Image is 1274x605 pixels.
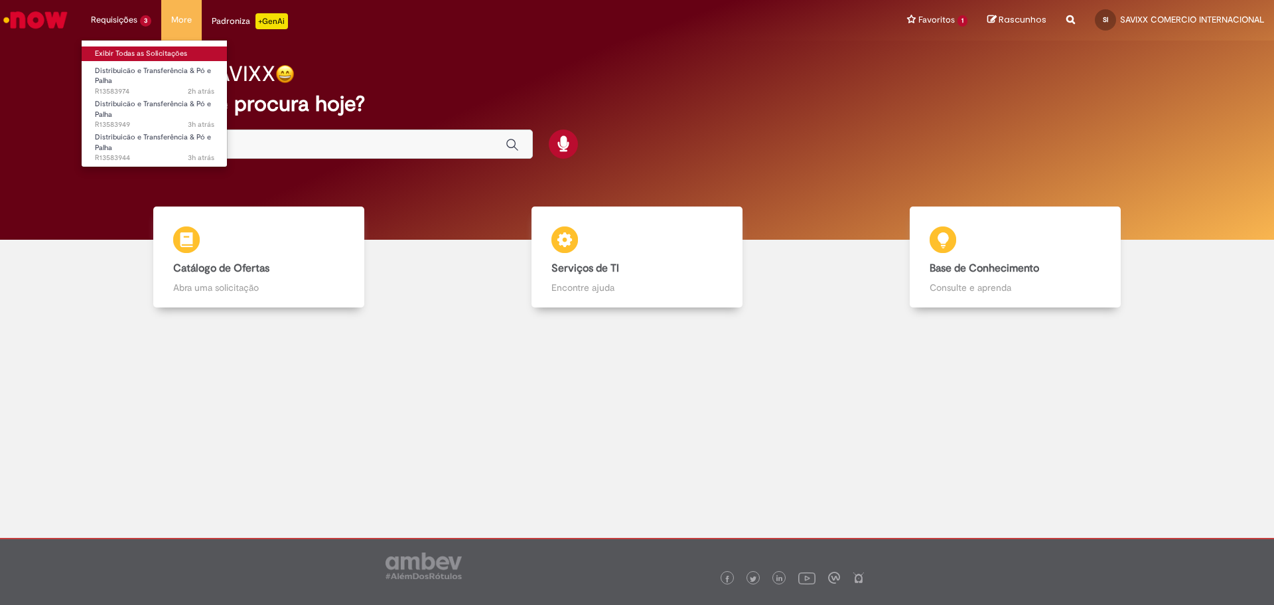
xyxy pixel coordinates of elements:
[91,13,137,27] span: Requisições
[171,13,192,27] span: More
[987,14,1046,27] a: Rascunhos
[999,13,1046,26] span: Rascunhos
[82,64,228,92] a: Aberto R13583974 : Distribuicão e Transferência & Pó e Palha
[188,86,214,96] span: 2h atrás
[82,46,228,61] a: Exibir Todas as Solicitações
[188,120,214,130] time: 01/10/2025 05:56:13
[776,575,783,583] img: logo_footer_linkedin.png
[826,207,1204,308] a: Base de Conhecimento Consulte e aprenda
[275,64,295,84] img: happy-face.png
[140,15,151,27] span: 3
[95,132,211,153] span: Distribuicão e Transferência & Pó e Palha
[1103,15,1108,24] span: SI
[551,281,723,294] p: Encontre ajuda
[188,86,214,96] time: 01/10/2025 06:34:36
[81,40,228,167] ul: Requisições
[173,262,269,275] b: Catálogo de Ofertas
[188,153,214,163] span: 3h atrás
[1120,14,1264,25] span: SAVIXX COMERCIO INTERNACIONAL
[853,572,865,584] img: logo_footer_naosei.png
[70,207,448,308] a: Catálogo de Ofertas Abra uma solicitação
[798,569,815,586] img: logo_footer_youtube.png
[448,207,826,308] a: Serviços de TI Encontre ajuda
[188,153,214,163] time: 01/10/2025 05:39:32
[828,572,840,584] img: logo_footer_workplace.png
[95,99,211,120] span: Distribuicão e Transferência & Pó e Palha
[750,576,756,582] img: logo_footer_twitter.png
[957,15,967,27] span: 1
[551,262,619,275] b: Serviços de TI
[255,13,288,29] p: +GenAi
[95,86,214,97] span: R13583974
[115,92,1160,116] h2: O que você procura hoje?
[386,553,462,579] img: logo_footer_ambev_rotulo_gray.png
[82,97,228,126] a: Aberto R13583949 : Distribuicão e Transferência & Pó e Palha
[95,153,214,163] span: R13583944
[82,130,228,159] a: Aberto R13583944 : Distribuicão e Transferência & Pó e Palha
[173,281,345,294] p: Abra uma solicitação
[212,13,288,29] div: Padroniza
[1,7,70,33] img: ServiceNow
[930,281,1101,294] p: Consulte e aprenda
[95,120,214,130] span: R13583949
[95,66,211,86] span: Distribuicão e Transferência & Pó e Palha
[724,576,731,582] img: logo_footer_facebook.png
[930,262,1039,275] b: Base de Conhecimento
[918,13,955,27] span: Favoritos
[188,120,214,130] span: 3h atrás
